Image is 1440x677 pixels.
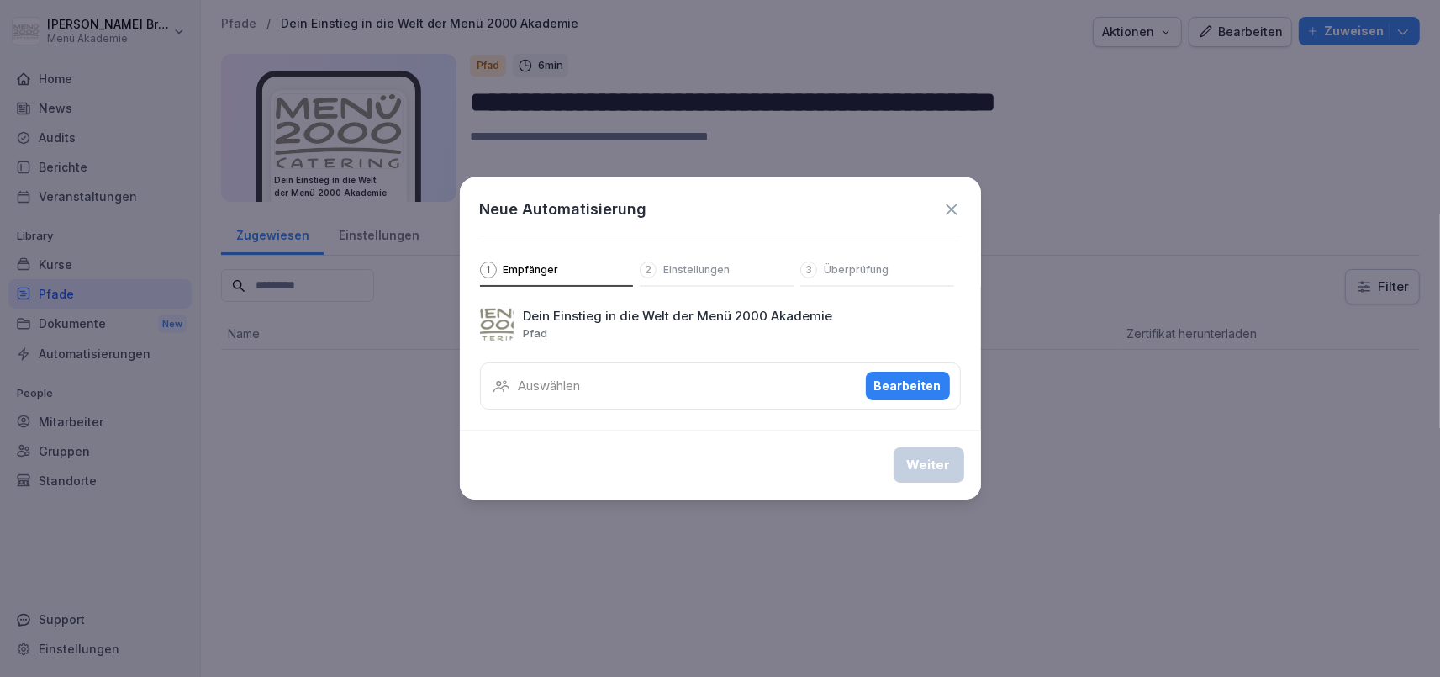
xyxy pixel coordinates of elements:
div: Weiter [907,456,951,474]
p: Überprüfung [824,263,889,277]
p: Dein Einstieg in die Welt der Menü 2000 Akademie [524,307,833,326]
button: Bearbeiten [866,372,950,400]
div: 1 [480,262,497,278]
p: Einstellungen [663,263,730,277]
button: Weiter [894,447,964,483]
div: 2 [640,262,657,278]
h1: Neue Automatisierung [480,198,647,220]
img: Dein Einstieg in die Welt der Menü 2000 Akademie [480,307,514,341]
p: Empfänger [504,263,559,277]
div: Bearbeiten [874,377,942,395]
p: Auswählen [519,377,581,396]
p: Pfad [524,326,548,340]
div: 3 [800,262,817,278]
